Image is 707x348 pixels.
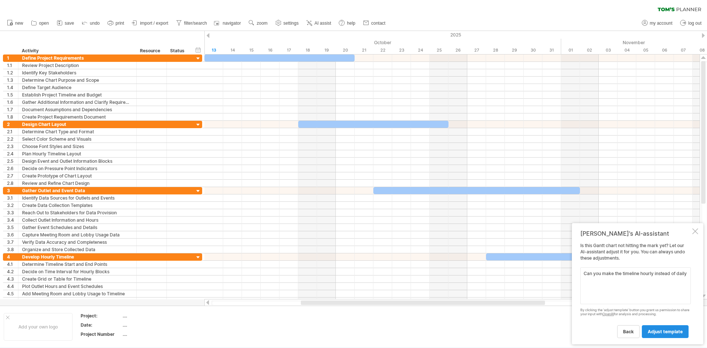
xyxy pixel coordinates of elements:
span: back [623,329,634,334]
div: 3.5 [7,224,18,231]
div: Wednesday, 15 October 2025 [242,46,261,54]
span: my account [650,21,672,26]
a: help [337,18,358,28]
a: print [106,18,126,28]
div: Decide on Time Interval for Hourly Blocks [22,268,133,275]
a: zoom [247,18,270,28]
div: Establish Project Timeline and Budget [22,91,133,98]
div: Thursday, 23 October 2025 [392,46,411,54]
span: navigator [223,21,241,26]
span: zoom [257,21,267,26]
div: 3.7 [7,239,18,246]
div: Create Prototype of Chart Layout [22,172,133,179]
a: navigator [213,18,243,28]
div: Tuesday, 21 October 2025 [355,46,373,54]
span: filter/search [184,21,207,26]
div: By clicking the 'adjust template' button you grant us permission to share your input with for ana... [580,308,691,316]
div: Determine Chart Type and Format [22,128,133,135]
div: 1.4 [7,84,18,91]
div: 1.8 [7,113,18,120]
div: Select Color Scheme and Visuals [22,136,133,143]
div: Thursday, 6 November 2025 [655,46,674,54]
div: Project: [81,313,121,319]
a: new [5,18,25,28]
div: 2.3 [7,143,18,150]
div: 4 [7,253,18,260]
div: 4.2 [7,268,18,275]
div: 3.1 [7,194,18,201]
span: save [65,21,74,26]
div: 4.3 [7,275,18,282]
div: 4.5 [7,290,18,297]
div: 3.4 [7,217,18,224]
span: print [116,21,124,26]
div: Gather Outlet and Event Data [22,187,133,194]
a: filter/search [174,18,209,28]
div: Sunday, 2 November 2025 [580,46,599,54]
div: Incorporate Break Times and Downtime [22,298,133,305]
div: 1.2 [7,69,18,76]
span: help [347,21,355,26]
div: .... [123,313,184,319]
div: 1.6 [7,99,18,106]
div: [PERSON_NAME]'s AI-assistant [580,230,691,237]
a: settings [274,18,301,28]
div: 1 [7,55,18,61]
div: Design Event and Outlet Information Blocks [22,158,133,165]
a: undo [80,18,102,28]
div: Wednesday, 22 October 2025 [373,46,392,54]
div: Add your own logo [4,313,73,341]
div: Activity [22,47,132,55]
div: Capture Meeting Room and Lobby Usage Data [22,231,133,238]
a: my account [640,18,675,28]
div: Monday, 3 November 2025 [599,46,618,54]
div: Friday, 17 October 2025 [279,46,298,54]
div: Define Project Requirements [22,55,133,61]
div: Develop Hourly Timeline [22,253,133,260]
div: Monday, 13 October 2025 [204,46,223,54]
span: adjust template [648,329,683,334]
div: Wednesday, 29 October 2025 [505,46,524,54]
div: Review Project Description [22,62,133,69]
div: Add Meeting Room and Lobby Usage to Timeline [22,290,133,297]
span: settings [284,21,299,26]
div: Organize and Store Collected Data [22,246,133,253]
div: Tuesday, 28 October 2025 [486,46,505,54]
div: 2 [7,121,18,128]
div: 3 [7,187,18,194]
a: OpenAI [602,312,614,316]
span: open [39,21,49,26]
div: 2.8 [7,180,18,187]
span: undo [90,21,100,26]
div: 4.4 [7,283,18,290]
a: back [617,325,640,338]
div: 2.7 [7,172,18,179]
div: Plot Outlet Hours and Event Schedules [22,283,133,290]
div: Verify Data Accuracy and Completeness [22,239,133,246]
div: 3.2 [7,202,18,209]
a: open [29,18,51,28]
div: 1.7 [7,106,18,113]
div: Thursday, 30 October 2025 [524,46,542,54]
div: Identify Data Sources for Outlets and Events [22,194,133,201]
div: Saturday, 1 November 2025 [561,46,580,54]
div: Determine Timeline Start and End Points [22,261,133,268]
div: 3.3 [7,209,18,216]
span: AI assist [314,21,331,26]
div: Monday, 20 October 2025 [336,46,355,54]
div: .... [123,331,184,337]
div: Gather Event Schedules and Details [22,224,133,231]
div: Project Number [81,331,121,337]
div: 2.2 [7,136,18,143]
div: Create Project Requirements Document [22,113,133,120]
div: Choose Font Styles and Sizes [22,143,133,150]
div: Friday, 24 October 2025 [411,46,430,54]
div: Reach Out to Stakeholders for Data Provision [22,209,133,216]
span: import / export [140,21,168,26]
div: 3.6 [7,231,18,238]
span: contact [371,21,386,26]
div: Date: [81,322,121,328]
div: Thursday, 16 October 2025 [261,46,279,54]
div: 2.1 [7,128,18,135]
div: 2.4 [7,150,18,157]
